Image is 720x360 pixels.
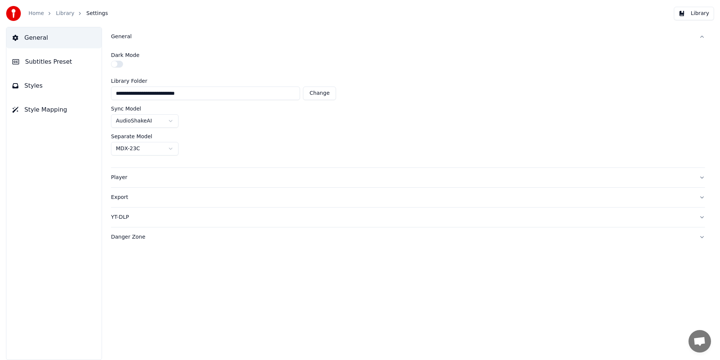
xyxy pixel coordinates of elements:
span: Subtitles Preset [25,57,72,66]
span: Style Mapping [24,105,67,114]
button: Change [303,87,336,100]
button: Style Mapping [6,99,102,120]
button: Export [111,188,705,207]
button: Player [111,168,705,187]
a: Open chat [688,330,711,353]
button: Danger Zone [111,227,705,247]
img: youka [6,6,21,21]
nav: breadcrumb [28,10,108,17]
label: Sync Model [111,106,141,111]
div: Danger Zone [111,233,693,241]
button: Styles [6,75,102,96]
a: Library [56,10,74,17]
label: Dark Mode [111,52,139,58]
button: Library [674,7,714,20]
span: Settings [86,10,108,17]
div: General [111,33,693,40]
label: Separate Model [111,134,152,139]
label: Library Folder [111,78,336,84]
button: Subtitles Preset [6,51,102,72]
div: Player [111,174,693,181]
a: Home [28,10,44,17]
div: Export [111,194,693,201]
span: General [24,33,48,42]
div: YT-DLP [111,214,693,221]
div: General [111,46,705,167]
span: Styles [24,81,43,90]
button: General [111,27,705,46]
button: YT-DLP [111,208,705,227]
button: General [6,27,102,48]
